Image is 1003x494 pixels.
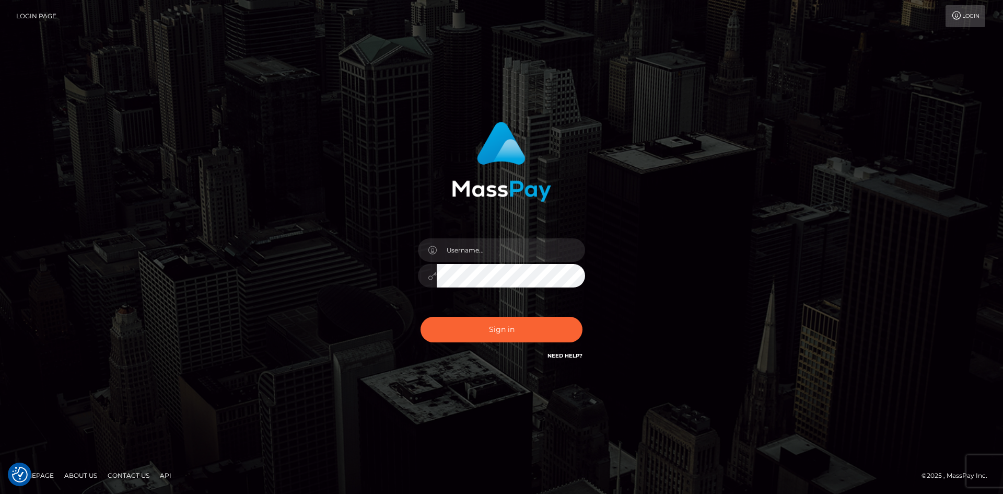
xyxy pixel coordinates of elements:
[60,467,101,484] a: About Us
[103,467,154,484] a: Contact Us
[452,122,551,202] img: MassPay Login
[922,470,995,481] div: © 2025 , MassPay Inc.
[12,467,28,482] button: Consent Preferences
[156,467,176,484] a: API
[16,5,56,27] a: Login Page
[437,238,585,262] input: Username...
[946,5,985,27] a: Login
[11,467,58,484] a: Homepage
[421,317,582,342] button: Sign in
[12,467,28,482] img: Revisit consent button
[547,352,582,359] a: Need Help?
